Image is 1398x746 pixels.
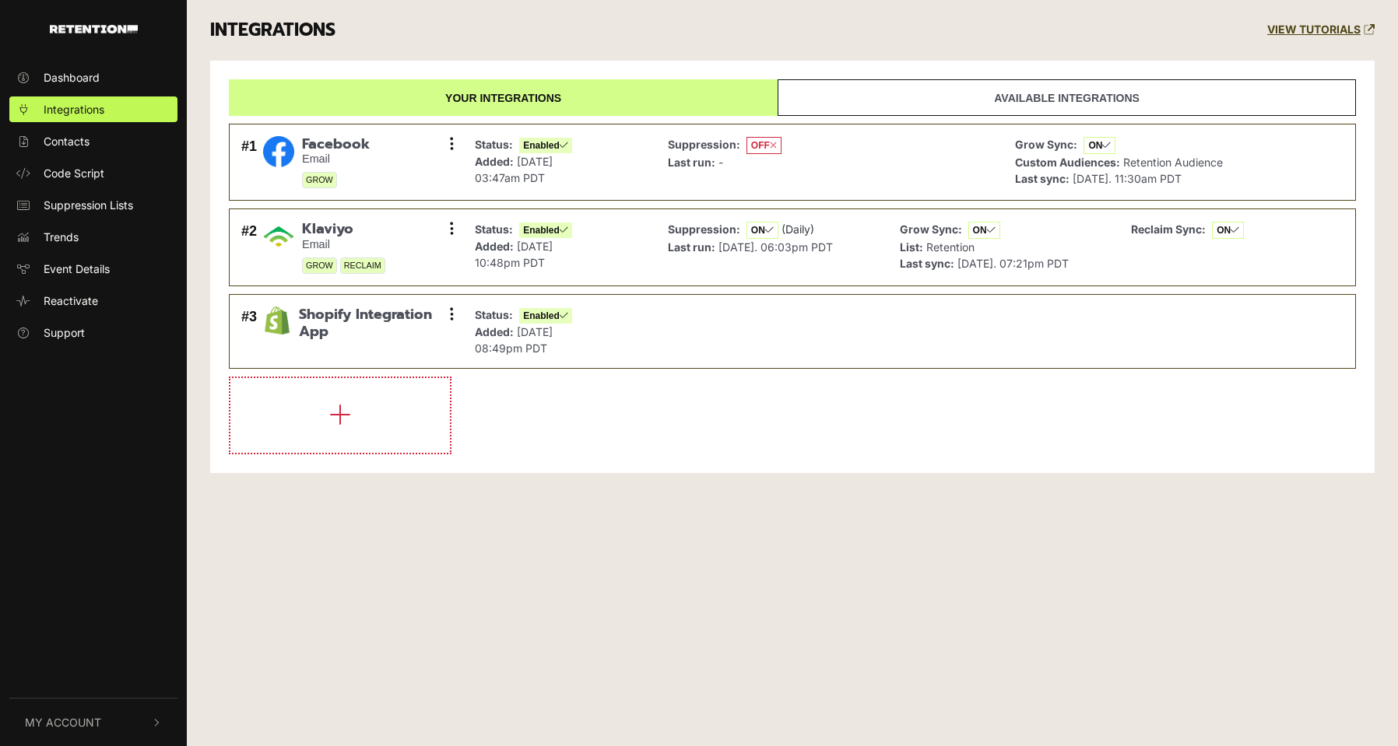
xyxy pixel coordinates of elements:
span: Klaviyo [302,221,385,238]
a: Suppression Lists [9,192,177,218]
small: Email [302,152,370,166]
span: Trends [44,229,79,245]
span: ON [746,222,778,239]
span: Retention [926,240,975,254]
strong: Suppression: [668,222,740,236]
span: ON [1212,222,1244,239]
span: RECLAIM [340,257,385,274]
strong: Last run: [668,156,715,169]
strong: Added: [475,240,514,253]
a: Integrations [9,96,177,122]
span: GROW [302,257,337,274]
strong: Last sync: [1015,172,1070,185]
span: OFF [746,137,782,154]
strong: Status: [475,222,513,236]
strong: Status: [475,138,513,151]
strong: Grow Sync: [1015,138,1077,151]
span: [DATE] 08:49pm PDT [475,325,553,355]
h3: INTEGRATIONS [210,19,335,41]
span: Code Script [44,165,104,181]
strong: Status: [475,308,513,321]
strong: Grow Sync: [900,222,962,236]
span: Reactivate [44,292,98,309]
strong: Custom Audiences: [1015,156,1120,169]
a: Dashboard [9,65,177,90]
span: Enabled [519,222,572,238]
span: Contacts [44,133,90,149]
div: #2 [241,221,257,274]
strong: Last run: [668,240,715,254]
a: Contacts [9,128,177,154]
span: [DATE]. 06:03pm PDT [718,240,833,254]
a: VIEW TUTORIALS [1267,23,1375,37]
span: [DATE]. 11:30am PDT [1073,172,1182,185]
span: Suppression Lists [44,197,133,213]
strong: List: [900,240,923,254]
button: My Account [9,699,177,746]
span: Shopify Integration App [299,306,451,340]
strong: Reclaim Sync: [1131,222,1206,236]
span: Integrations [44,101,104,117]
span: Enabled [519,138,572,153]
span: My Account [25,714,101,730]
span: ON [1084,137,1115,154]
a: Available integrations [778,79,1356,116]
img: Klaviyo [263,221,294,252]
strong: Added: [475,325,514,338]
small: Email [302,238,385,251]
span: Dashboard [44,69,100,86]
img: Shopify Integration App [263,306,291,334]
span: Facebook [302,136,370,153]
strong: Suppression: [668,138,740,151]
span: Enabled [519,308,572,324]
strong: Last sync: [900,257,954,270]
a: Your integrations [229,79,778,116]
span: (Daily) [782,222,814,236]
a: Reactivate [9,288,177,313]
span: Support [44,324,85,341]
span: [DATE]. 07:21pm PDT [957,257,1069,270]
a: Support [9,320,177,345]
span: Event Details [44,261,110,277]
strong: Added: [475,155,514,168]
img: Retention.com [50,25,138,33]
img: Facebook [263,136,294,167]
span: Retention Audience [1123,156,1223,169]
span: [DATE] 03:47am PDT [475,155,553,184]
a: Trends [9,224,177,250]
span: - [718,156,723,169]
a: Code Script [9,160,177,186]
div: #1 [241,136,257,189]
span: GROW [302,172,337,188]
div: #3 [241,306,257,356]
a: Event Details [9,256,177,282]
span: ON [968,222,1000,239]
